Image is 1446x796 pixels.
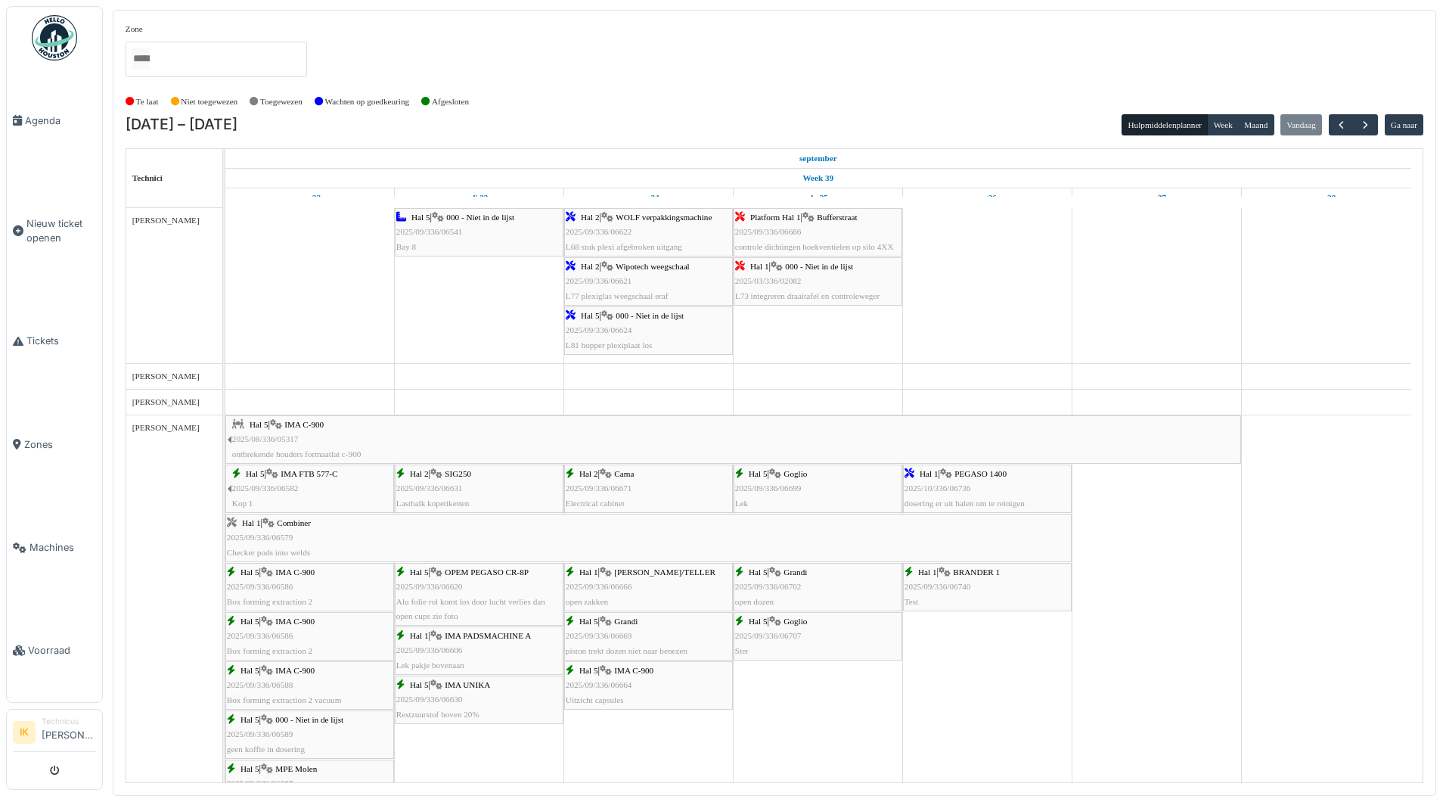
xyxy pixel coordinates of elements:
[7,172,102,290] a: Nieuw ticket openen
[581,213,600,222] span: Hal 2
[242,518,261,527] span: Hal 1
[325,95,410,108] label: Wachten op goedkeuring
[735,467,901,511] div: |
[905,565,1070,609] div: |
[396,629,562,673] div: |
[784,567,807,577] span: Grandi
[616,262,689,271] span: Wipotech weegschaal
[566,325,632,334] span: 2025/09/336/06624
[566,291,669,300] span: L77 plexiglas weegschaal eraf
[905,467,1070,511] div: |
[240,666,259,675] span: Hal 5
[396,645,463,655] span: 2025/09/336/06606
[735,291,880,300] span: L73 integreren draaitafel en controleweger
[918,567,937,577] span: Hal 1
[240,617,259,626] span: Hal 5
[905,484,971,493] span: 2025/10/336/06736
[284,420,324,429] span: IMA C-900
[396,210,562,254] div: |
[275,715,343,724] span: 000 - Niet in de lijst
[953,567,1000,577] span: BRANDER 1
[1144,188,1171,207] a: 27 september 2025
[132,48,150,70] input: Alles
[799,169,837,188] a: Week 39
[7,599,102,702] a: Voorraad
[566,499,625,508] span: Electrical cabinet
[735,484,802,493] span: 2025/09/336/06699
[445,680,490,689] span: IMA UNIKA
[132,423,200,432] span: [PERSON_NAME]
[749,617,768,626] span: Hal 5
[750,213,801,222] span: Platform Hal 1
[566,565,731,609] div: |
[410,631,429,640] span: Hal 1
[25,113,96,128] span: Agenda
[29,540,96,555] span: Machines
[260,95,303,108] label: Toegewezen
[432,95,469,108] label: Afgesloten
[581,262,600,271] span: Hal 2
[566,597,608,606] span: open zakken
[411,213,430,222] span: Hal 5
[614,567,715,577] span: [PERSON_NAME]/TELLER
[1207,114,1239,135] button: Week
[749,567,768,577] span: Hal 5
[614,617,638,626] span: Grandi
[240,764,259,773] span: Hal 5
[232,467,393,511] div: |
[1329,114,1354,136] button: Vorige
[1122,114,1208,135] button: Hulpmiddelenplanner
[227,565,393,609] div: |
[566,614,731,658] div: |
[566,631,632,640] span: 2025/09/336/06669
[920,469,939,478] span: Hal 1
[735,276,802,285] span: 2025/03/336/02082
[579,567,598,577] span: Hal 1
[227,745,305,754] span: geen koffie in dosering
[13,721,36,744] li: IK
[410,567,429,577] span: Hal 5
[227,646,312,655] span: Box forming extraction 2
[396,661,464,670] span: Lek pakje bovenaan
[614,469,634,478] span: Cama
[227,664,393,707] div: |
[126,116,237,134] h2: [DATE] – [DATE]
[735,242,894,251] span: controle dichtingen hoekventielen op silo 4XX
[566,664,731,707] div: |
[396,695,463,704] span: 2025/09/336/06630
[227,582,293,591] span: 2025/09/336/06586
[136,95,159,108] label: Te laat
[227,779,293,788] span: 2025/09/336/06587
[24,437,96,452] span: Zones
[975,188,1001,207] a: 26 september 2025
[566,582,632,591] span: 2025/09/336/06666
[7,290,102,393] a: Tickets
[410,680,429,689] span: Hal 5
[735,646,749,655] span: Ster
[735,631,802,640] span: 2025/09/336/06707
[735,582,802,591] span: 2025/09/336/06702
[13,716,96,752] a: IK Technicus[PERSON_NAME]
[735,499,748,508] span: Lek
[132,397,200,406] span: [PERSON_NAME]
[227,614,393,658] div: |
[275,567,315,577] span: IMA C-900
[445,469,471,478] span: SIG250
[295,188,324,207] a: 22 september 2025
[735,260,901,303] div: |
[232,449,361,459] span: ontbrekende houders formaatlat c-900
[227,713,393,757] div: |
[232,434,299,443] span: 2025/08/336/05317
[581,311,600,320] span: Hal 5
[566,340,653,350] span: L81 hopper plexiplaat los
[132,372,200,381] span: [PERSON_NAME]
[181,95,237,108] label: Niet toegewezen
[7,69,102,172] a: Agenda
[616,311,684,320] span: 000 - Niet in de lijst
[566,467,731,511] div: |
[227,516,1070,560] div: |
[614,666,653,675] span: IMA C-900
[32,15,77,61] img: Badge_color-CXgf-gQk.svg
[445,567,529,577] span: OPEM PEGASO CR-8P
[246,469,265,478] span: Hal 5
